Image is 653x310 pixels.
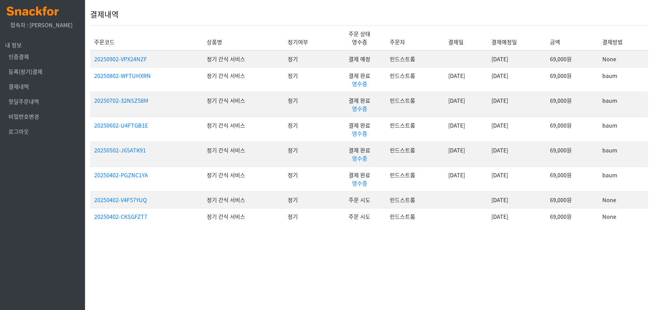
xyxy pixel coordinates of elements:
[598,92,648,117] td: baum
[94,96,148,104] a: 20250702-32NSZ58M
[9,82,29,91] a: 결제내역
[334,25,386,50] th: 주문 상태 영수증
[546,166,598,191] td: 69,000원
[284,117,333,142] td: 정기
[7,6,59,16] img: logo.png
[444,142,487,166] td: [DATE]
[94,146,146,154] a: 20250502-J65ATK91
[546,92,598,117] td: 69,000원
[334,191,386,208] td: 주문 시도
[444,67,487,92] td: [DATE]
[386,67,444,92] td: 린드스트롬
[598,208,648,225] td: None
[284,191,333,208] td: 정기
[334,92,386,117] td: 결제 완료
[94,55,147,63] a: 20250902-VPX24NZF
[598,25,648,50] th: 결제방법
[487,166,546,191] td: [DATE]
[284,50,333,67] td: 정기
[352,154,367,162] a: 영수증
[90,3,648,25] div: 결제내역
[487,50,546,67] td: [DATE]
[598,142,648,166] td: baum
[9,112,39,120] a: 비밀번호변경
[334,117,386,142] td: 결제 완료
[203,50,284,67] td: 정기 간식 서비스
[487,142,546,166] td: [DATE]
[203,117,284,142] td: 정기 간식 서비스
[94,71,151,80] a: 20250802-WFTUHXRN
[94,196,147,204] a: 20250402-V4F57YUQ
[334,208,386,225] td: 주문 시도
[203,166,284,191] td: 정기 간식 서비스
[203,191,284,208] td: 정기 간식 서비스
[94,212,147,221] a: 20250402-CKSGFZT7
[334,166,386,191] td: 결제 완료
[334,50,386,67] td: 결제 예정
[352,80,367,88] a: 영수증
[284,67,333,92] td: 정기
[352,179,367,187] a: 영수증
[5,41,22,49] span: 내 정보
[546,191,598,208] td: 69,000원
[386,117,444,142] td: 린드스트롬
[284,208,333,225] td: 정기
[598,50,648,67] td: None
[487,92,546,117] td: [DATE]
[546,117,598,142] td: 69,000원
[487,67,546,92] td: [DATE]
[386,92,444,117] td: 린드스트롬
[487,25,546,50] th: 결제예정일
[386,25,444,50] th: 주문자
[487,191,546,208] td: [DATE]
[444,25,487,50] th: 결제일
[9,127,29,135] a: 로그아웃
[94,121,148,129] a: 20250602-U4FTGB1E
[284,92,333,117] td: 정기
[9,67,43,76] a: 등록(정기)결제
[10,21,72,29] span: 접속자 : [PERSON_NAME]
[386,142,444,166] td: 린드스트롬
[386,166,444,191] td: 린드스트롬
[487,208,546,225] td: [DATE]
[598,166,648,191] td: baum
[444,117,487,142] td: [DATE]
[284,142,333,166] td: 정기
[444,166,487,191] td: [DATE]
[9,97,39,105] a: 핫딜주문내역
[9,52,29,61] a: 인증결제
[386,50,444,67] td: 린드스트롬
[284,25,333,50] th: 정기여부
[203,67,284,92] td: 정기 간식 서비스
[598,117,648,142] td: baum
[203,208,284,225] td: 정기 간식 서비스
[546,208,598,225] td: 69,000원
[546,50,598,67] td: 69,000원
[546,67,598,92] td: 69,000원
[598,191,648,208] td: None
[334,67,386,92] td: 결제 완료
[203,142,284,166] td: 정기 간식 서비스
[444,92,487,117] td: [DATE]
[334,142,386,166] td: 결제 완료
[203,92,284,117] td: 정기 간식 서비스
[487,117,546,142] td: [DATE]
[386,191,444,208] td: 린드스트롬
[546,25,598,50] th: 금액
[284,166,333,191] td: 정기
[386,208,444,225] td: 린드스트롬
[352,104,367,113] a: 영수증
[203,25,284,50] th: 상품명
[546,142,598,166] td: 69,000원
[352,129,367,137] a: 영수증
[94,171,148,179] a: 20250402-PGZNC1YA
[90,25,203,50] th: 주문코드
[598,67,648,92] td: baum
